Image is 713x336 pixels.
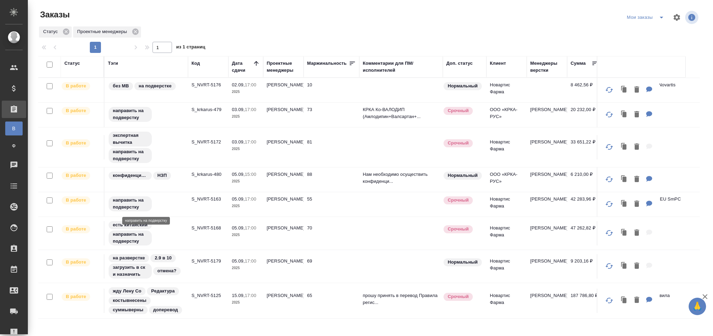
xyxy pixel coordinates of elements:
[530,171,564,178] p: [PERSON_NAME]
[245,196,256,202] p: 17:00
[232,293,245,298] p: 15.09,
[66,226,86,233] p: В работе
[61,81,100,91] div: Выставляет ПМ после принятия заказа от КМа
[446,60,473,67] div: Доп. статус
[530,292,564,299] p: [PERSON_NAME]
[263,78,304,102] td: [PERSON_NAME]
[232,203,260,210] p: 2025
[113,255,145,261] p: на разверстке
[363,106,439,120] p: КРКА Ко-ВАЛОДИП (Амлодипин+Валсартан+...
[530,225,564,232] p: [PERSON_NAME]
[567,167,602,192] td: 6 210,00 ₽
[61,258,100,267] div: Выставляет ПМ после принятия заказа от КМа
[191,225,225,232] p: S_NVRT-5168
[232,225,245,230] p: 05.09,
[61,196,100,205] div: Выставляет ПМ после принятия заказа от КМа
[5,139,23,153] a: Ф
[113,221,148,228] p: есть китайский
[567,221,602,245] td: 47 262,82 ₽
[443,196,483,205] div: Выставляется автоматически, если на указанный объем услуг необходимо больше времени в стандартном...
[631,197,643,211] button: Удалить
[618,83,631,97] button: Клонировать
[263,135,304,159] td: [PERSON_NAME]
[567,254,602,279] td: 9 203,16 ₽
[113,288,141,295] p: жду Лену Со
[232,172,245,177] p: 05.09,
[567,289,602,313] td: 187 786,80 ₽
[448,140,469,147] p: Срочный
[631,108,643,122] button: Удалить
[191,106,225,113] p: S_krkarus-479
[232,139,245,144] p: 03.09,
[263,192,304,217] td: [PERSON_NAME]
[232,258,245,264] p: 05.09,
[631,259,643,273] button: Удалить
[571,60,586,67] div: Сумма
[61,171,100,180] div: Выставляет ПМ после принятия заказа от КМа
[9,142,19,149] span: Ф
[66,197,86,204] p: В работе
[443,139,483,148] div: Выставляется автоматически, если на указанный объем услуг необходимо больше времени в стандартном...
[689,298,706,315] button: 🙏
[443,258,483,267] div: Статус по умолчанию для стандартных заказов
[191,258,225,265] p: S_NVRT-5179
[153,306,178,313] p: доперевод
[601,171,618,188] button: Обновить
[232,60,253,74] div: Дата сдачи
[232,146,260,153] p: 2025
[263,103,304,127] td: [PERSON_NAME]
[176,43,205,53] span: из 1 страниц
[245,172,256,177] p: 15:00
[448,197,469,204] p: Срочный
[490,292,523,306] p: Новартис Фарма
[267,60,300,74] div: Проектные менеджеры
[245,139,256,144] p: 17:00
[113,297,147,304] p: костывнесены
[448,293,469,300] p: Срочный
[618,259,631,273] button: Клонировать
[113,107,148,121] p: направить на подверстку
[668,9,685,26] span: Настроить таблицу
[643,108,656,122] button: Для ПМ: КРКА Ко-ВАЛОДИП (Амлодипин+Валсартан+Гидрохлоротиазид), таблетки, покрытые пленочной обол...
[245,258,256,264] p: 17:00
[61,225,100,234] div: Выставляет ПМ после принятия заказа от КМа
[5,122,23,135] a: В
[9,125,19,132] span: В
[191,171,225,178] p: S_krkarus-480
[618,197,631,211] button: Клонировать
[601,81,618,98] button: Обновить
[77,28,130,35] p: Проектные менеджеры
[443,106,483,116] div: Выставляется автоматически, если на указанный объем услуг необходимо больше времени в стандартном...
[307,60,347,67] div: Маржинальность
[363,292,439,306] p: прошу принять в перевод Правила регис...
[490,171,523,185] p: ООО «КРКА-РУС»
[443,292,483,302] div: Выставляется автоматически, если на указанный объем услуг необходимо больше времени в стандартном...
[43,28,60,35] p: Статус
[191,139,225,146] p: S_NVRT-5172
[601,196,618,212] button: Обновить
[113,83,129,89] p: без МВ
[304,135,359,159] td: 81
[304,289,359,313] td: 65
[631,226,643,240] button: Удалить
[443,225,483,234] div: Выставляется автоматически, если на указанный объем услуг необходимо больше времени в стандартном...
[530,139,564,146] p: [PERSON_NAME]
[443,81,483,91] div: Статус по умолчанию для стандартных заказов
[61,139,100,148] div: Выставляет ПМ после принятия заказа от КМа
[113,231,148,245] p: направить на подверстку
[232,113,260,120] p: 2025
[157,172,167,179] p: НЗП
[618,108,631,122] button: Клонировать
[618,140,631,154] button: Клонировать
[631,83,643,97] button: Удалить
[191,81,225,88] p: S_NVRT-5176
[66,259,86,266] p: В работе
[490,106,523,120] p: ООО «КРКА-РУС»
[567,78,602,102] td: 8 462,56 ₽
[448,259,478,266] p: Нормальный
[232,232,260,239] p: 2025
[108,60,118,67] div: Тэги
[113,197,148,211] p: направить на подверстку
[601,292,618,309] button: Обновить
[113,306,143,313] p: суммыверны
